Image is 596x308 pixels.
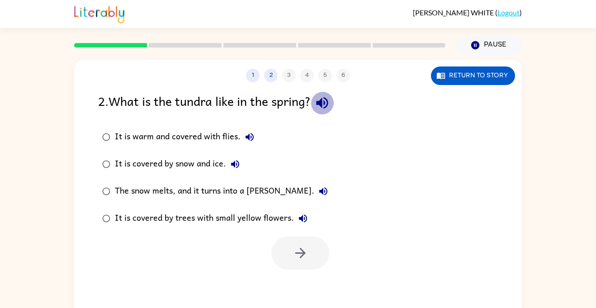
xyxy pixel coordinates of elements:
div: The snow melts, and it turns into a [PERSON_NAME]. [115,182,332,200]
button: Return to story [431,66,515,85]
div: It is warm and covered with flies. [115,128,259,146]
span: [PERSON_NAME] WHITE [413,8,495,17]
button: 2 [264,69,278,82]
div: It is covered by snow and ice. [115,155,244,173]
a: Logout [497,8,520,17]
img: Literably [74,4,124,24]
div: ( ) [413,8,522,17]
button: Pause [456,35,522,56]
button: It is covered by snow and ice. [226,155,244,173]
div: 2 . What is the tundra like in the spring? [98,91,498,114]
button: 1 [246,69,260,82]
button: It is warm and covered with flies. [241,128,259,146]
button: The snow melts, and it turns into a [PERSON_NAME]. [314,182,332,200]
button: It is covered by trees with small yellow flowers. [294,209,312,227]
div: It is covered by trees with small yellow flowers. [115,209,312,227]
